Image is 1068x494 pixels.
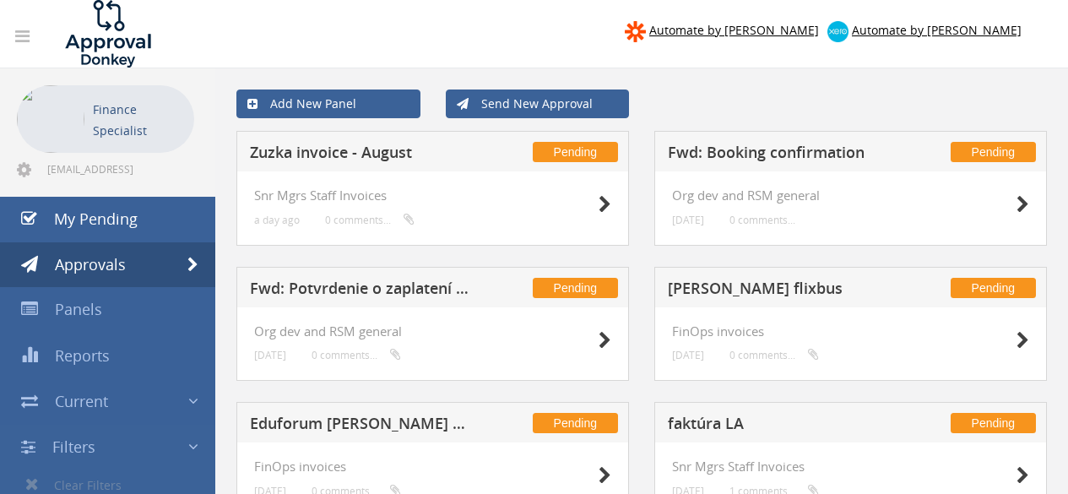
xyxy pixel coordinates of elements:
h5: Zuzka invoice - August [250,144,469,166]
h5: faktúra LA [668,415,887,437]
small: a day ago [254,214,300,226]
span: Approvals [55,254,126,274]
span: Pending [951,278,1036,298]
span: My Pending [54,209,138,229]
h5: [PERSON_NAME] flixbus [668,280,887,301]
img: xero-logo.png [827,21,848,42]
h4: Org dev and RSM general [254,324,611,339]
h4: Snr Mgrs Staff Invoices [672,459,1029,474]
span: Pending [533,278,618,298]
small: 0 comments... [729,349,819,361]
h5: Fwd: Booking confirmation [668,144,887,166]
small: [DATE] [672,214,704,226]
img: zapier-logomark.png [625,21,646,42]
a: Send New Approval [446,90,630,118]
h4: FinOps invoices [672,324,1029,339]
span: Pending [533,142,618,162]
span: Current [55,391,108,411]
span: Pending [951,413,1036,433]
small: [DATE] [254,349,286,361]
h5: Eduforum [PERSON_NAME] blocky [250,415,469,437]
h5: Fwd: Potvrdenie o zaplatení objednávky - [PERSON_NAME] (D6BW6V) [250,280,469,301]
p: Finance Specialist [93,99,186,141]
h4: FinOps invoices [254,459,611,474]
span: Automate by [PERSON_NAME] [649,22,819,38]
small: 0 comments... [325,214,415,226]
span: Reports [55,345,110,366]
span: [EMAIL_ADDRESS][DOMAIN_NAME] [47,162,191,176]
h4: Snr Mgrs Staff Invoices [254,188,611,203]
a: Add New Panel [236,90,420,118]
span: Automate by [PERSON_NAME] [852,22,1022,38]
span: Pending [533,413,618,433]
small: 0 comments... [729,214,795,226]
small: 0 comments... [312,349,401,361]
span: Panels [55,299,102,319]
small: [DATE] [672,349,704,361]
span: Pending [951,142,1036,162]
h4: Org dev and RSM general [672,188,1029,203]
span: Filters [52,437,95,457]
